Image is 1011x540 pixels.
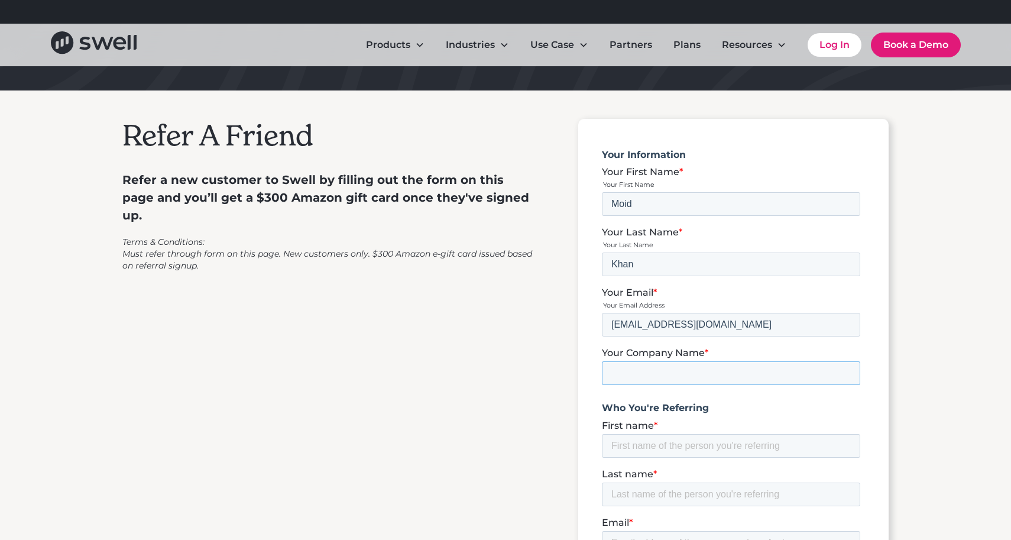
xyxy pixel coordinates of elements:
[122,119,536,153] h2: Refer A Friend
[122,173,529,222] strong: Refer a new customer to Swell by filling out the form on this page and you’ll get a $300 Amazon g...
[712,33,796,57] div: Resources
[664,33,710,57] a: Plans
[521,33,598,57] div: Use Case
[357,33,434,57] div: Products
[600,33,662,57] a: Partners
[530,38,574,52] div: Use Case
[51,31,137,58] a: home
[808,33,861,57] a: Log In
[722,38,772,52] div: Resources
[122,237,532,271] em: Terms & Conditions: Must refer through form on this page. New customers only. $300 Amazon e-gift ...
[366,38,410,52] div: Products
[871,33,961,57] a: Book a Demo
[446,38,495,52] div: Industries
[436,33,519,57] div: Industries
